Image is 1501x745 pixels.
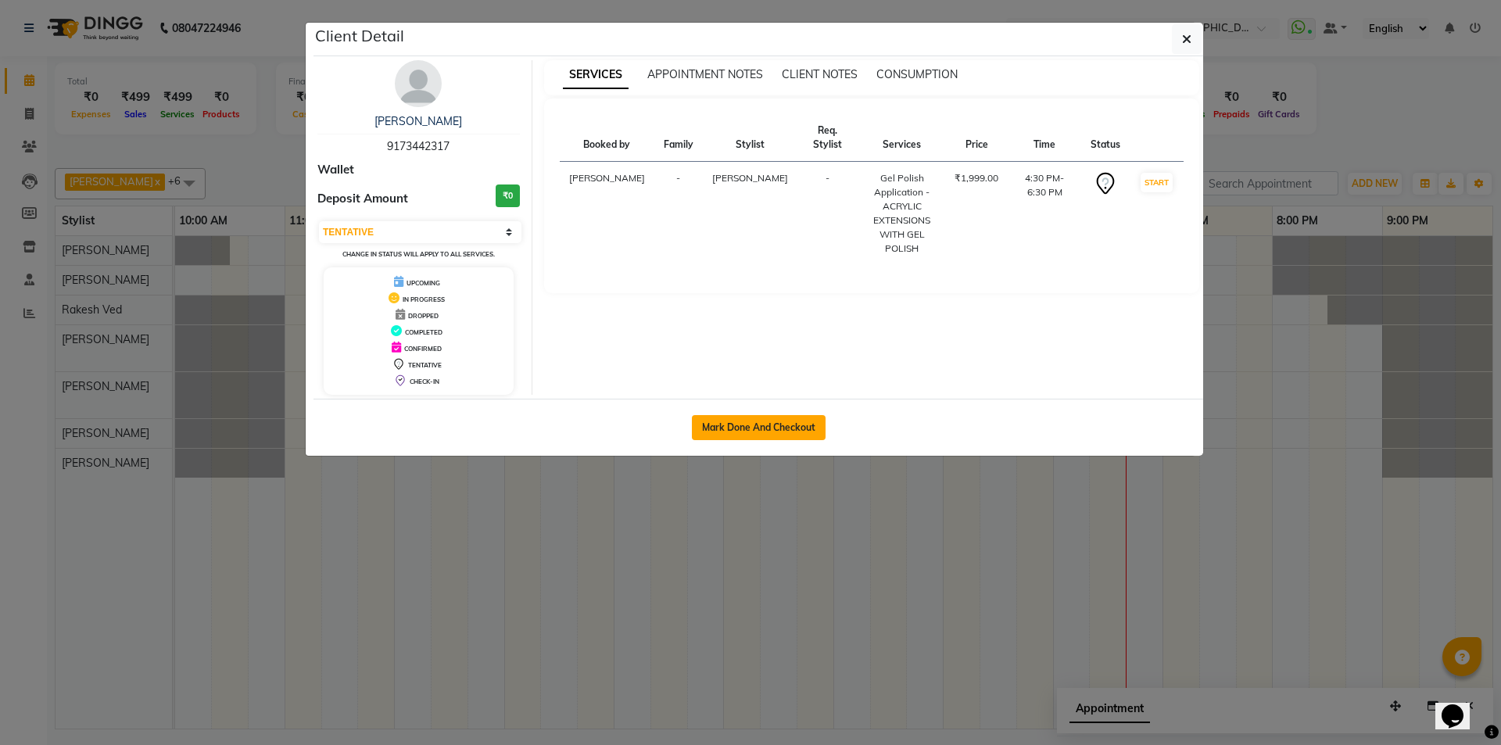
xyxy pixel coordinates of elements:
td: [PERSON_NAME] [560,162,654,266]
span: TENTATIVE [408,361,442,369]
td: - [797,162,858,266]
span: DROPPED [408,312,439,320]
button: Mark Done And Checkout [692,415,826,440]
th: Req. Stylist [797,114,858,162]
span: CONFIRMED [404,345,442,353]
span: SERVICES [563,61,629,89]
th: Status [1081,114,1130,162]
th: Stylist [703,114,797,162]
img: avatar [395,60,442,107]
th: Services [858,114,945,162]
div: ₹1,999.00 [955,171,998,185]
span: CONSUMPTION [876,67,958,81]
iframe: chat widget [1435,682,1485,729]
a: [PERSON_NAME] [374,114,462,128]
small: Change in status will apply to all services. [342,250,495,258]
span: CLIENT NOTES [782,67,858,81]
span: Wallet [317,161,354,179]
button: START [1141,173,1173,192]
h3: ₹0 [496,184,520,207]
th: Booked by [560,114,654,162]
th: Price [945,114,1008,162]
span: CHECK-IN [410,378,439,385]
span: 9173442317 [387,139,450,153]
span: [PERSON_NAME] [712,172,788,184]
span: UPCOMING [407,279,440,287]
th: Family [654,114,703,162]
span: IN PROGRESS [403,295,445,303]
span: APPOINTMENT NOTES [647,67,763,81]
div: Gel Polish Application - ACRYLIC EXTENSIONS WITH GEL POLISH [868,171,936,256]
h5: Client Detail [315,24,404,48]
td: 4:30 PM-6:30 PM [1008,162,1081,266]
td: - [654,162,703,266]
span: COMPLETED [405,328,442,336]
span: Deposit Amount [317,190,408,208]
th: Time [1008,114,1081,162]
